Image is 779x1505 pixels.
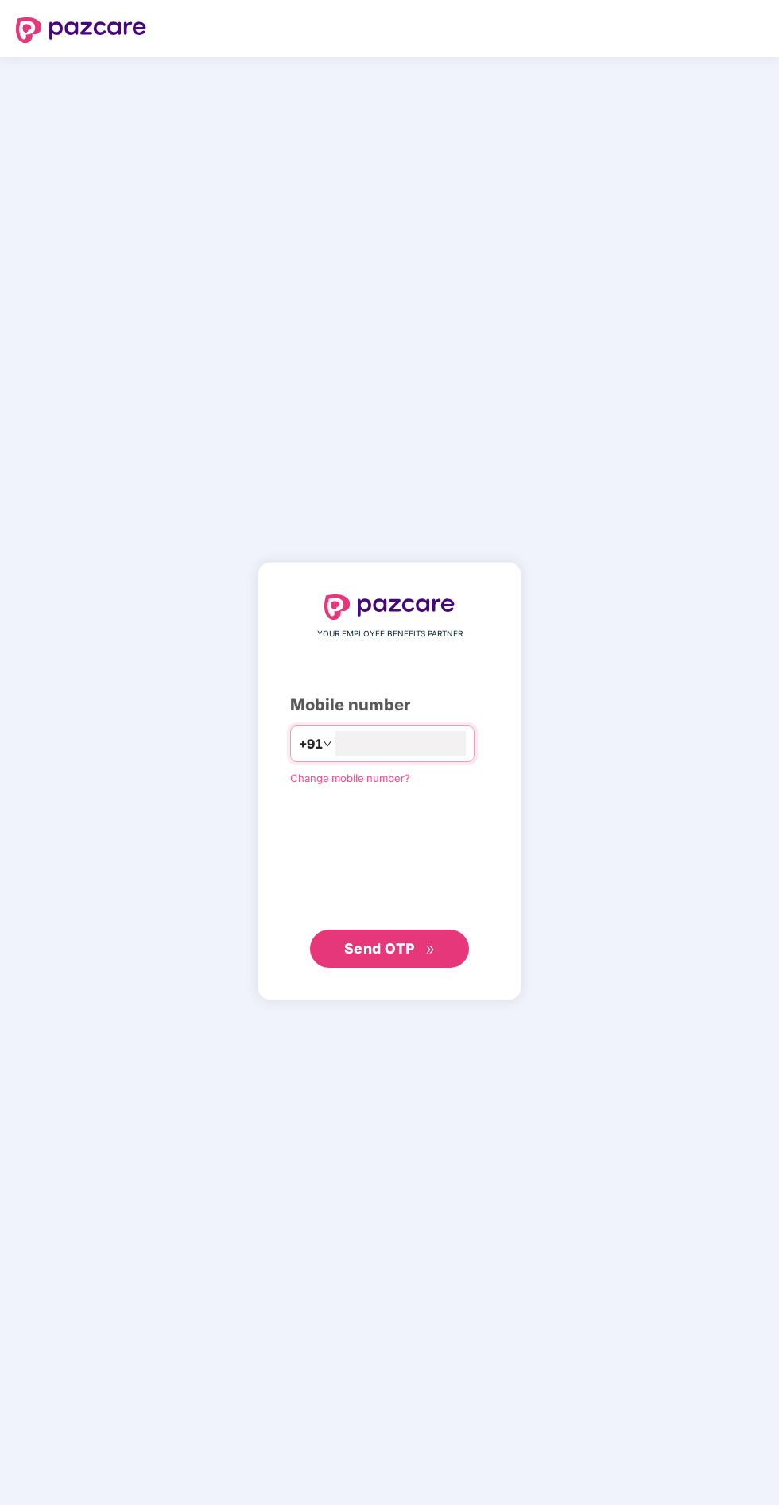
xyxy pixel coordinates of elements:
[310,930,469,968] button: Send OTPdouble-right
[344,940,415,957] span: Send OTP
[290,693,489,718] div: Mobile number
[16,17,146,43] img: logo
[317,628,463,640] span: YOUR EMPLOYEE BENEFITS PARTNER
[299,734,323,754] span: +91
[290,772,410,784] a: Change mobile number?
[425,945,436,955] span: double-right
[324,594,455,620] img: logo
[323,739,332,749] span: down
